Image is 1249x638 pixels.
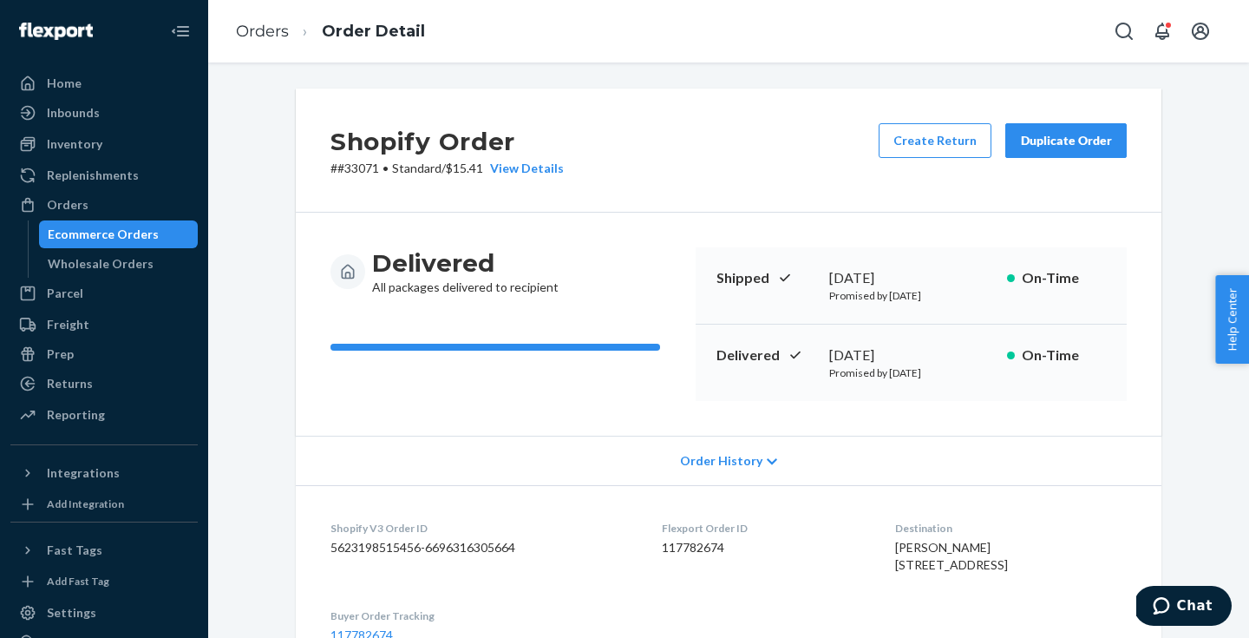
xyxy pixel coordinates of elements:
[47,497,124,511] div: Add Integration
[47,135,102,153] div: Inventory
[47,285,83,302] div: Parcel
[662,539,866,556] dd: 117782674
[10,280,198,307] a: Parcel
[1107,14,1141,49] button: Open Search Box
[10,599,198,627] a: Settings
[330,539,634,556] dd: 5623198515456-6696316305664
[47,75,82,92] div: Home
[330,160,564,177] p: # #33071 / $15.41
[48,226,159,243] div: Ecommerce Orders
[39,220,199,248] a: Ecommerce Orders
[383,161,389,175] span: •
[1215,275,1249,364] button: Help Center
[1183,14,1218,49] button: Open account menu
[10,99,198,127] a: Inbounds
[716,268,815,288] p: Shipped
[163,14,198,49] button: Close Navigation
[47,316,89,333] div: Freight
[236,22,289,41] a: Orders
[10,494,198,515] a: Add Integration
[895,521,1127,536] dt: Destination
[879,123,991,158] button: Create Return
[1005,123,1127,158] button: Duplicate Order
[330,123,564,160] h2: Shopify Order
[372,247,559,279] h3: Delivered
[47,542,102,559] div: Fast Tags
[829,365,993,380] p: Promised by [DATE]
[1022,268,1106,288] p: On-Time
[829,345,993,365] div: [DATE]
[47,196,88,214] div: Orders
[895,540,1008,572] span: [PERSON_NAME] [STREET_ADDRESS]
[330,521,634,536] dt: Shopify V3 Order ID
[10,161,198,189] a: Replenishments
[10,459,198,487] button: Integrations
[10,69,198,97] a: Home
[48,255,154,273] div: Wholesale Orders
[47,406,105,424] div: Reporting
[662,521,866,536] dt: Flexport Order ID
[47,167,139,184] div: Replenishments
[39,250,199,278] a: Wholesale Orders
[10,311,198,339] a: Freight
[829,288,993,303] p: Promised by [DATE]
[47,104,100,122] div: Inbounds
[10,191,198,219] a: Orders
[1145,14,1180,49] button: Open notifications
[10,340,198,368] a: Prep
[10,401,198,429] a: Reporting
[19,23,93,40] img: Flexport logo
[483,160,564,177] button: View Details
[10,571,198,592] a: Add Fast Tag
[372,247,559,296] div: All packages delivered to recipient
[1136,586,1232,629] iframe: Opens a widget where you can chat to one of our agents
[47,604,96,622] div: Settings
[10,370,198,398] a: Returns
[680,452,762,470] span: Order History
[222,6,439,57] ol: breadcrumbs
[47,375,93,392] div: Returns
[330,608,634,623] dt: Buyer Order Tracking
[10,130,198,158] a: Inventory
[47,464,120,482] div: Integrations
[1022,345,1106,365] p: On-Time
[716,345,815,365] p: Delivered
[47,345,74,363] div: Prep
[10,536,198,564] button: Fast Tags
[392,161,441,175] span: Standard
[322,22,425,41] a: Order Detail
[829,268,993,288] div: [DATE]
[47,574,109,589] div: Add Fast Tag
[1020,132,1112,149] div: Duplicate Order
